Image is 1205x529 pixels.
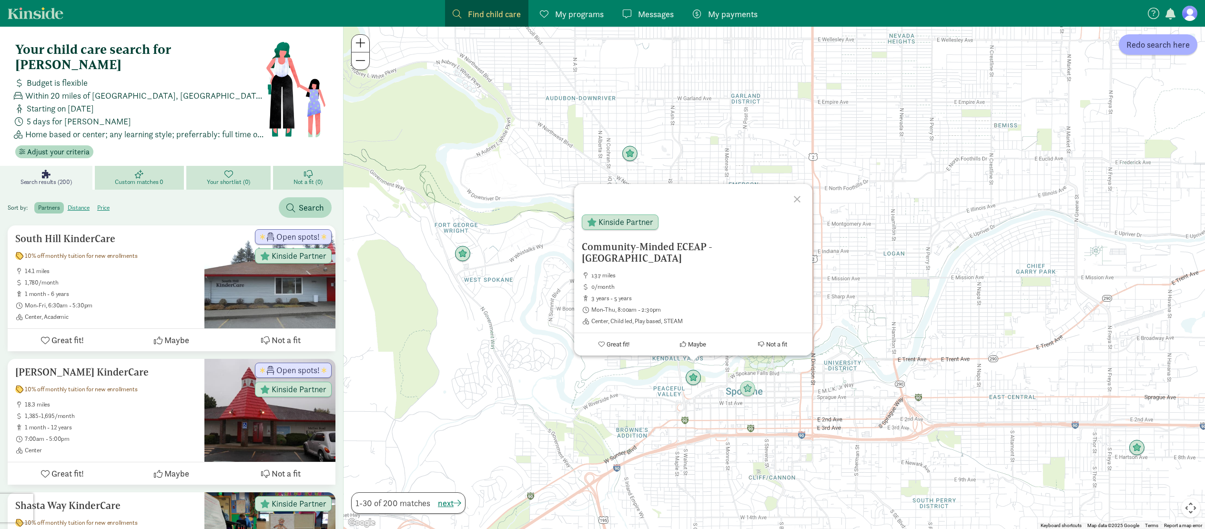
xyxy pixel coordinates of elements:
[1041,522,1082,529] button: Keyboard shortcuts
[1119,34,1197,55] button: Redo search here
[294,178,323,186] span: Not a fit (0)
[582,241,805,264] h5: Community-Minded ECEAP - [GEOGRAPHIC_DATA]
[455,246,471,262] div: Click to see details
[25,424,197,431] span: 1 month - 12 years
[186,166,273,190] a: Your shortlist (0)
[276,366,320,375] span: Open spots!
[25,290,197,298] span: 1 month - 6 years
[688,341,706,348] span: Maybe
[15,500,197,511] h5: Shasta Way KinderCare
[272,334,301,346] span: Not a fit
[8,7,63,19] a: Kinside
[25,412,197,420] span: 1,385-1,695/month
[1126,38,1190,51] span: Redo search here
[226,329,335,351] button: Not a fit
[117,462,226,485] button: Maybe
[607,341,629,348] span: Great fit!
[1145,523,1158,528] a: Terms (opens in new tab)
[591,272,805,279] span: 13.7 miles
[591,283,805,291] span: 0/month
[25,386,137,393] span: 10% off monthly tuition for new enrollments
[1181,498,1200,518] button: Map camera controls
[207,178,250,186] span: Your shortlist (0)
[51,467,84,480] span: Great fit!
[226,462,335,485] button: Not a fit
[25,401,197,408] span: 18.3 miles
[438,497,461,509] button: next
[25,252,137,260] span: 10% off monthly tuition for new enrollments
[15,145,93,159] button: Adjust your criteria
[15,366,197,378] h5: [PERSON_NAME] KinderCare
[346,517,377,529] img: Google
[93,202,113,214] label: price
[574,333,654,356] button: Great fit!
[273,166,343,190] a: Not a fit (0)
[64,202,93,214] label: distance
[598,218,653,226] span: Kinside Partner
[766,341,787,348] span: Not a fit
[20,178,72,186] span: Search results (200)
[95,166,186,190] a: Custom matches 0
[654,333,733,356] button: Maybe
[638,8,674,20] span: Messages
[272,499,326,508] span: Kinside Partner
[272,252,326,260] span: Kinside Partner
[164,467,189,480] span: Maybe
[115,178,163,186] span: Custom matches 0
[25,128,265,141] span: Home based or center; any learning style; preferrably: full time or full year.
[27,76,88,89] span: Budget is flexible
[739,381,756,397] div: Click to see details
[27,146,90,158] span: Adjust your criteria
[8,462,117,485] button: Great fit!
[591,295,805,302] span: 3 years - 5 years
[8,329,117,351] button: Great fit!
[117,329,226,351] button: Maybe
[25,435,197,443] span: 7:00am - 5:00pm
[25,519,137,527] span: 10% off monthly tuition for new enrollments
[25,447,197,454] span: Center
[1087,523,1139,528] span: Map data ©2025 Google
[27,115,131,128] span: 5 days for [PERSON_NAME]
[1129,440,1145,456] div: Click to see details
[276,233,320,241] span: Open spots!
[708,8,758,20] span: My payments
[15,233,197,244] h5: South Hill KinderCare
[555,8,604,20] span: My programs
[25,279,197,286] span: 1,780/month
[346,517,377,529] a: Open this area in Google Maps (opens a new window)
[8,203,33,212] span: Sort by:
[468,8,521,20] span: Find child care
[272,385,326,394] span: Kinside Partner
[279,197,332,218] button: Search
[591,306,805,314] span: Mon-Thu, 8:00am - 2:30pm
[1164,523,1202,528] a: Report a map error
[164,334,189,346] span: Maybe
[51,334,84,346] span: Great fit!
[15,42,265,72] h4: Your child care search for [PERSON_NAME]
[272,467,301,480] span: Not a fit
[622,146,638,162] div: Click to see details
[355,497,430,509] span: 1-30 of 200 matches
[34,202,63,214] label: partners
[685,370,701,386] div: Click to see details
[25,89,265,102] span: Within 20 miles of [GEOGRAPHIC_DATA], [GEOGRAPHIC_DATA] 99004
[591,317,805,325] span: Center, Child led, Play based, STEAM
[25,313,197,321] span: Center, Academic
[733,333,812,356] button: Not a fit
[27,102,94,115] span: Starting on [DATE]
[25,267,197,275] span: 14.1 miles
[25,302,197,309] span: Mon-Fri, 6:30am - 5:30pm
[299,201,324,214] span: Search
